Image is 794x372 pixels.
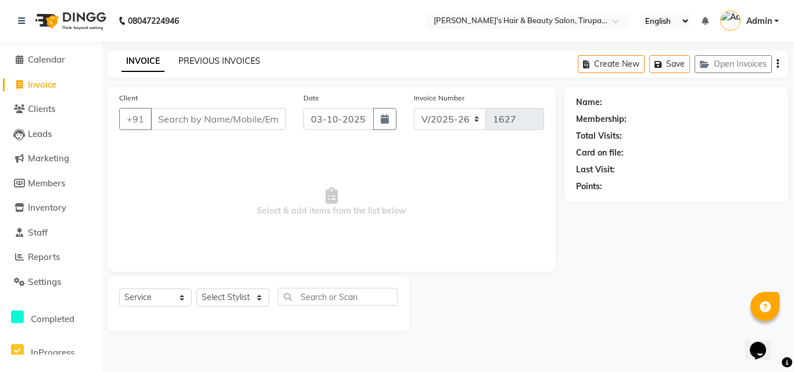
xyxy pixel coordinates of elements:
label: Invoice Number [414,93,464,103]
a: Marketing [3,152,99,165]
div: Name: [576,96,602,109]
span: Members [28,178,65,189]
span: Reports [28,251,60,262]
div: Card on file: [576,147,624,159]
span: Marketing [28,153,69,164]
a: Leads [3,128,99,141]
span: InProgress [31,347,74,358]
label: Client [119,93,138,103]
button: Create New [578,55,645,73]
a: INVOICE [121,51,164,72]
div: Last Visit: [576,164,615,176]
a: Calendar [3,53,99,67]
button: Save [649,55,690,73]
b: 08047224946 [128,5,179,37]
span: Staff [28,227,48,238]
span: Clients [28,103,55,114]
div: Membership: [576,113,627,125]
a: Settings [3,276,99,289]
iframe: chat widget [745,326,782,360]
span: Settings [28,276,61,287]
a: Invoice [3,78,99,92]
a: Staff [3,226,99,240]
span: Invoice [28,79,56,90]
span: Calendar [28,54,65,65]
div: Total Visits: [576,130,622,142]
button: Open Invoices [695,55,772,73]
input: Search by Name/Mobile/Email/Code [151,108,286,130]
div: Points: [576,180,602,193]
span: Completed [31,313,74,324]
span: Admin [746,15,772,27]
span: Leads [28,128,52,139]
input: Search or Scan [278,288,398,306]
label: Date [303,93,319,103]
a: Clients [3,103,99,116]
a: Reports [3,251,99,264]
a: PREVIOUS INVOICES [178,56,260,66]
a: Members [3,177,99,190]
img: Admin [720,10,741,31]
span: Inventory [28,202,66,213]
span: Select & add items from the list below [119,144,544,260]
a: Inventory [3,201,99,215]
img: logo [30,5,109,37]
button: +91 [119,108,152,130]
